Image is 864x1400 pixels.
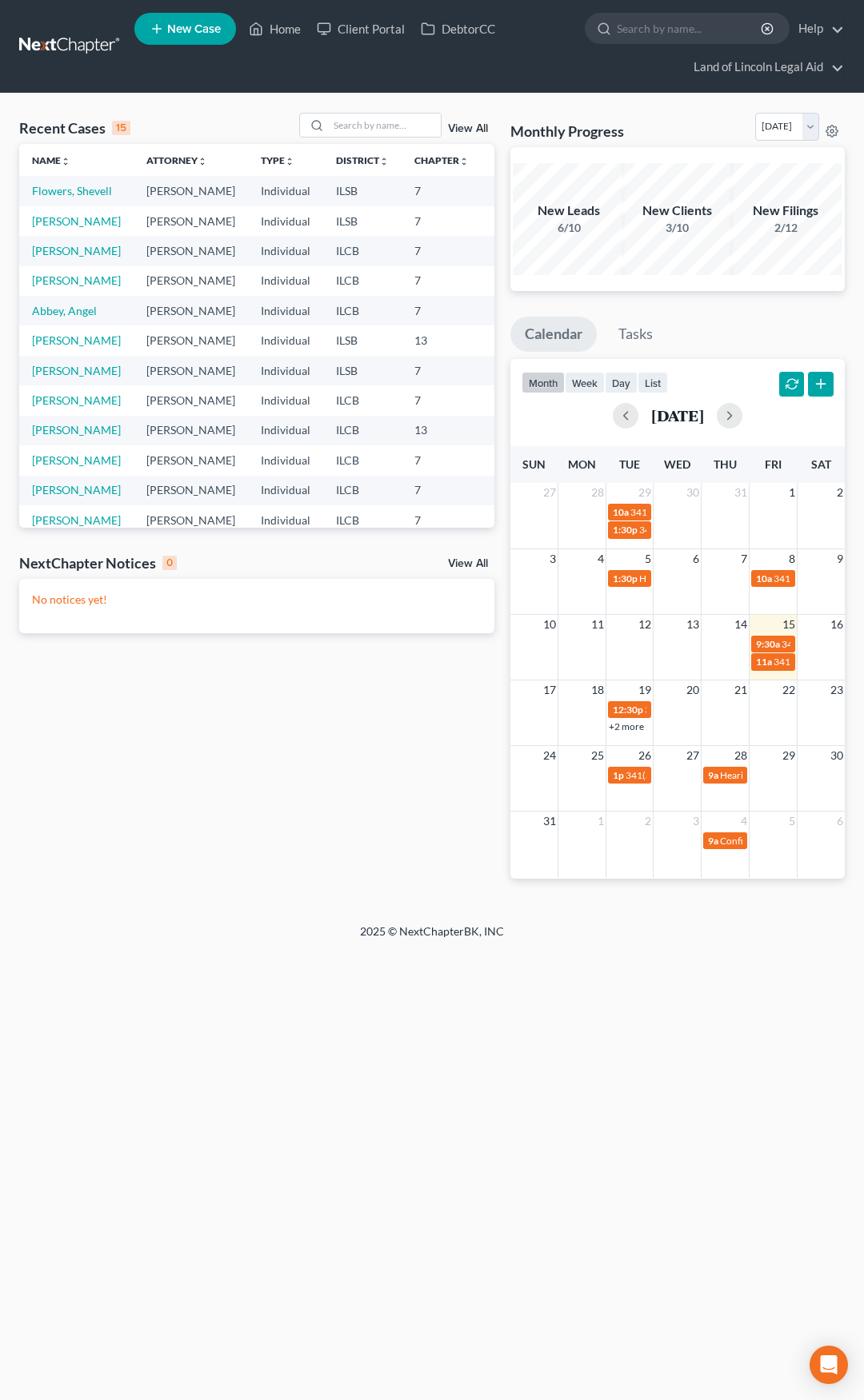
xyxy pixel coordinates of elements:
span: 12:30p [613,704,643,716]
span: 11a [756,656,772,668]
div: New Clients [622,201,734,220]
a: Calendar [510,317,597,352]
span: 9:30a [756,638,780,650]
a: Tasks [604,317,667,352]
span: 25 [590,746,606,765]
span: 17 [542,680,558,700]
a: View All [448,558,488,569]
i: unfold_more [379,157,389,166]
td: 7 [402,266,482,296]
td: 7 [402,476,482,505]
span: 16 [829,615,845,634]
div: 2/12 [730,220,842,236]
td: [PERSON_NAME] [134,206,248,236]
td: 25-90403 [482,266,558,296]
i: unfold_more [459,157,469,166]
span: 22 [781,680,797,700]
td: [PERSON_NAME] [134,505,248,535]
td: [PERSON_NAME] [134,476,248,505]
td: [PERSON_NAME] [134,325,248,355]
td: Individual [248,266,323,296]
td: 7 [402,385,482,415]
td: ILSB [323,325,402,355]
a: [PERSON_NAME] [32,333,121,347]
a: [PERSON_NAME] [32,364,121,377]
a: DebtorCC [413,14,503,43]
td: 7 [402,236,482,265]
span: 2 [643,812,653,831]
span: 18 [590,680,606,700]
span: 28 [590,483,606,502]
div: 0 [162,556,177,570]
span: 29 [781,746,797,765]
td: Individual [248,385,323,415]
div: 3/10 [622,220,734,236]
td: 7 [402,505,482,535]
span: 15 [781,615,797,634]
span: 10a [613,506,629,518]
span: 30 [685,483,701,502]
td: ILCB [323,416,402,445]
span: 1 [596,812,606,831]
div: 2025 © NextChapterBK, INC [48,923,816,952]
a: Chapterunfold_more [414,154,469,166]
span: Tue [619,457,640,471]
span: 10a [756,572,772,584]
span: 1:30p [613,572,638,584]
div: 6/10 [513,220,625,236]
span: 27 [685,746,701,765]
a: Nameunfold_more [32,154,70,166]
span: 10 [542,615,558,634]
input: Search by name... [617,14,763,43]
a: View All [448,123,488,134]
input: Search by name... [329,114,441,137]
div: Recent Cases [19,118,130,138]
td: [PERSON_NAME] [134,356,248,385]
span: 341(a) Meeting for [PERSON_NAME] [639,524,794,536]
span: 11 [590,615,606,634]
td: Individual [248,476,323,505]
div: 15 [112,121,130,135]
button: day [605,372,638,393]
span: 24 [542,746,558,765]
span: 341(a) meeting for [PERSON_NAME] [630,506,785,518]
span: 9 [835,549,845,568]
a: Typeunfold_more [261,154,294,166]
td: [PERSON_NAME] [134,296,248,325]
span: 3 [691,812,701,831]
div: Open Intercom Messenger [810,1346,848,1384]
span: 1:30p [613,524,638,536]
td: [PERSON_NAME] [134,385,248,415]
span: 2 [835,483,845,502]
i: unfold_more [198,157,207,166]
td: 7 [402,176,482,205]
i: unfold_more [285,157,294,166]
span: 31 [542,812,558,831]
span: Thu [714,457,737,471]
td: [PERSON_NAME] [134,266,248,296]
span: 9a [708,769,718,781]
td: ILCB [323,505,402,535]
span: 28 [733,746,749,765]
td: [PERSON_NAME] [134,416,248,445]
td: 25-90415 [482,505,558,535]
span: 29 [637,483,653,502]
td: Individual [248,325,323,355]
button: list [638,372,668,393]
h3: Monthly Progress [510,122,624,141]
td: 13 [402,325,482,355]
td: ILCB [323,385,402,415]
span: 4 [739,812,749,831]
a: Land of Lincoln Legal Aid [686,53,844,82]
a: [PERSON_NAME] [32,423,121,437]
span: Fri [765,457,782,471]
td: Individual [248,416,323,445]
td: 25-90404 [482,445,558,475]
a: Abbey, Angel [32,304,97,317]
span: 6 [691,549,701,568]
a: +2 more [609,720,644,732]
div: New Filings [730,201,842,220]
a: [PERSON_NAME] [32,453,121,467]
button: month [522,372,565,393]
span: 31 [733,483,749,502]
